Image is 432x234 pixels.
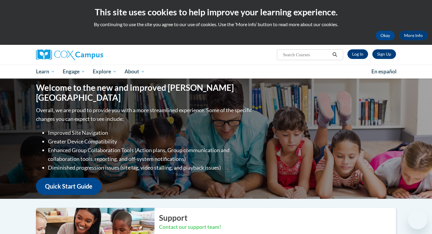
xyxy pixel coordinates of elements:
p: Overall, we are proud to provide you with a more streamlined experience. Some of the specific cha... [36,106,253,123]
span: Learn [36,68,55,75]
h2: Support [159,212,396,223]
span: About [124,68,145,75]
h3: Contact our support team! [159,223,396,231]
a: Log In [347,49,368,59]
a: About [121,65,149,79]
a: Engage [59,65,89,79]
a: More Info [399,31,427,40]
iframe: Button to launch messaging window [408,210,427,229]
button: Okay [376,31,395,40]
p: By continuing to use the site you agree to our use of cookies. Use the ‘More info’ button to read... [4,21,427,28]
a: Quick Start Guide [36,178,101,195]
li: Improved Site Navigation [48,128,253,137]
a: Learn [32,65,59,79]
li: Enhanced Group Collaboration Tools (Action plans, Group communication and collaboration tools, re... [48,146,253,163]
a: En español [367,65,400,78]
button: Search [330,51,339,58]
a: Explore [89,65,121,79]
span: Engage [63,68,85,75]
span: En español [371,68,397,75]
input: Search Courses [282,51,330,58]
li: Diminished progression issues (site lag, video stalling, and playback issues) [48,163,253,172]
a: Cox Campus [36,49,150,60]
a: Register [372,49,396,59]
img: Cox Campus [36,49,103,60]
div: Main menu [27,65,405,79]
h1: Welcome to the new and improved [PERSON_NAME][GEOGRAPHIC_DATA] [36,83,253,103]
li: Greater Device Compatibility [48,137,253,146]
span: Explore [93,68,117,75]
h2: This site uses cookies to help improve your learning experience. [4,6,427,18]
